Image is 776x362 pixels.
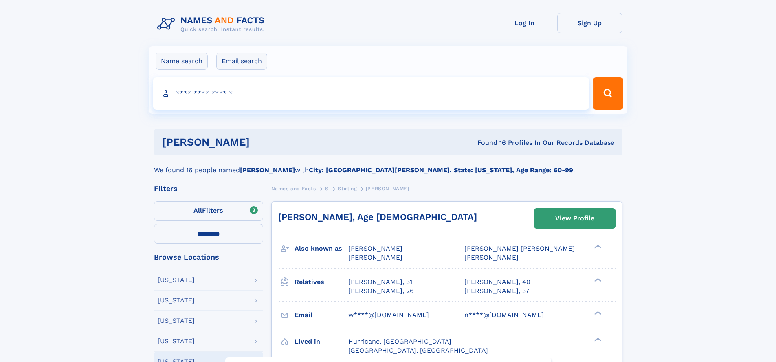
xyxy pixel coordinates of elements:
[592,244,602,249] div: ❯
[158,318,195,324] div: [US_STATE]
[348,346,488,354] span: [GEOGRAPHIC_DATA], [GEOGRAPHIC_DATA]
[338,186,356,191] span: Stirling
[154,13,271,35] img: Logo Names and Facts
[271,183,316,193] a: Names and Facts
[156,53,208,70] label: Name search
[295,242,348,255] h3: Also known as
[295,308,348,322] h3: Email
[154,185,263,192] div: Filters
[338,183,356,193] a: Stirling
[534,209,615,228] a: View Profile
[592,337,602,342] div: ❯
[557,13,622,33] a: Sign Up
[464,278,530,286] a: [PERSON_NAME], 40
[278,212,477,222] a: [PERSON_NAME], Age [DEMOGRAPHIC_DATA]
[325,183,329,193] a: S
[348,338,451,345] span: Hurricane, [GEOGRAPHIC_DATA]
[153,77,589,110] input: search input
[593,77,623,110] button: Search Button
[295,275,348,289] h3: Relatives
[348,286,414,295] a: [PERSON_NAME], 26
[325,186,329,191] span: S
[592,277,602,282] div: ❯
[216,53,267,70] label: Email search
[348,278,412,286] a: [PERSON_NAME], 31
[193,207,202,214] span: All
[154,201,263,221] label: Filters
[348,244,402,252] span: [PERSON_NAME]
[464,253,519,261] span: [PERSON_NAME]
[464,286,529,295] a: [PERSON_NAME], 37
[555,209,594,228] div: View Profile
[240,166,295,174] b: [PERSON_NAME]
[158,297,195,304] div: [US_STATE]
[464,244,575,252] span: [PERSON_NAME] [PERSON_NAME]
[592,310,602,315] div: ❯
[162,137,364,147] h1: [PERSON_NAME]
[366,186,409,191] span: [PERSON_NAME]
[309,166,573,174] b: City: [GEOGRAPHIC_DATA][PERSON_NAME], State: [US_STATE], Age Range: 60-99
[295,335,348,349] h3: Lived in
[363,138,614,147] div: Found 16 Profiles In Our Records Database
[154,253,263,261] div: Browse Locations
[492,13,557,33] a: Log In
[158,338,195,344] div: [US_STATE]
[154,155,622,175] div: We found 16 people named with .
[158,277,195,283] div: [US_STATE]
[348,253,402,261] span: [PERSON_NAME]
